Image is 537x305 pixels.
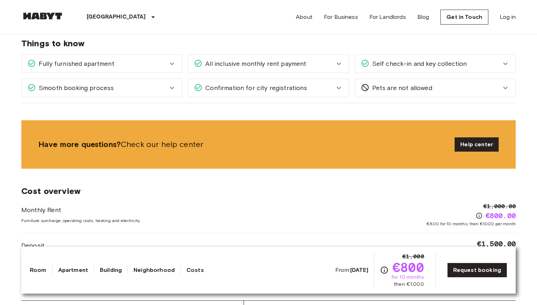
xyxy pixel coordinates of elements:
a: Apartment [58,266,88,274]
a: About [296,13,313,21]
a: For Business [324,13,358,21]
a: Neighborhood [134,266,175,274]
a: Get in Touch [440,10,488,25]
img: Habyt [21,12,64,20]
span: €1,500.00 [477,239,516,249]
span: €800 [392,261,424,274]
span: Monthly Rent [21,205,140,215]
span: Confirmation for city registrations [202,83,307,93]
a: Building [100,266,122,274]
span: Cost overview [21,186,516,196]
a: Request booking [447,263,507,278]
span: €1,000 [402,252,424,261]
span: Furniture surcharge, operating costs, heating and electricity [21,217,140,224]
span: then €1,000 [394,281,424,288]
span: for 10 months [391,274,424,281]
span: Self check-in and key collection [369,59,467,68]
b: Have more questions? [38,140,121,149]
div: Confirmation for city registrations [188,79,348,97]
div: Pets are not allowed [355,79,515,97]
div: Fully furnished apartment [22,55,182,73]
span: From: [335,266,368,274]
div: Smooth booking process [22,79,182,97]
p: [GEOGRAPHIC_DATA] [87,13,146,21]
span: €800 for 10 months, then €1000 per month [427,221,516,227]
a: Blog [417,13,429,21]
div: Self check-in and key collection [355,55,515,73]
a: Costs [186,266,204,274]
svg: Check cost overview for full price breakdown. Please note that discounts apply to new joiners onl... [380,266,389,274]
span: Smooth booking process [36,83,114,93]
b: [DATE] [350,267,368,273]
span: Deposit [21,241,44,250]
span: Things to know [21,38,516,49]
svg: Check cost overview for full price breakdown. Please note that discounts apply to new joiners onl... [476,212,483,219]
span: €1,000.00 [483,202,516,211]
span: Fully furnished apartment [36,59,114,68]
span: Check our help center [38,139,449,150]
a: For Landlords [369,13,406,21]
a: Help center [455,137,499,152]
span: €800.00 [486,211,516,221]
a: Log in [500,13,516,21]
div: All inclusive monthly rent payment [188,55,348,73]
a: Room [30,266,47,274]
span: All inclusive monthly rent payment [202,59,306,68]
span: Pets are not allowed [369,83,432,93]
